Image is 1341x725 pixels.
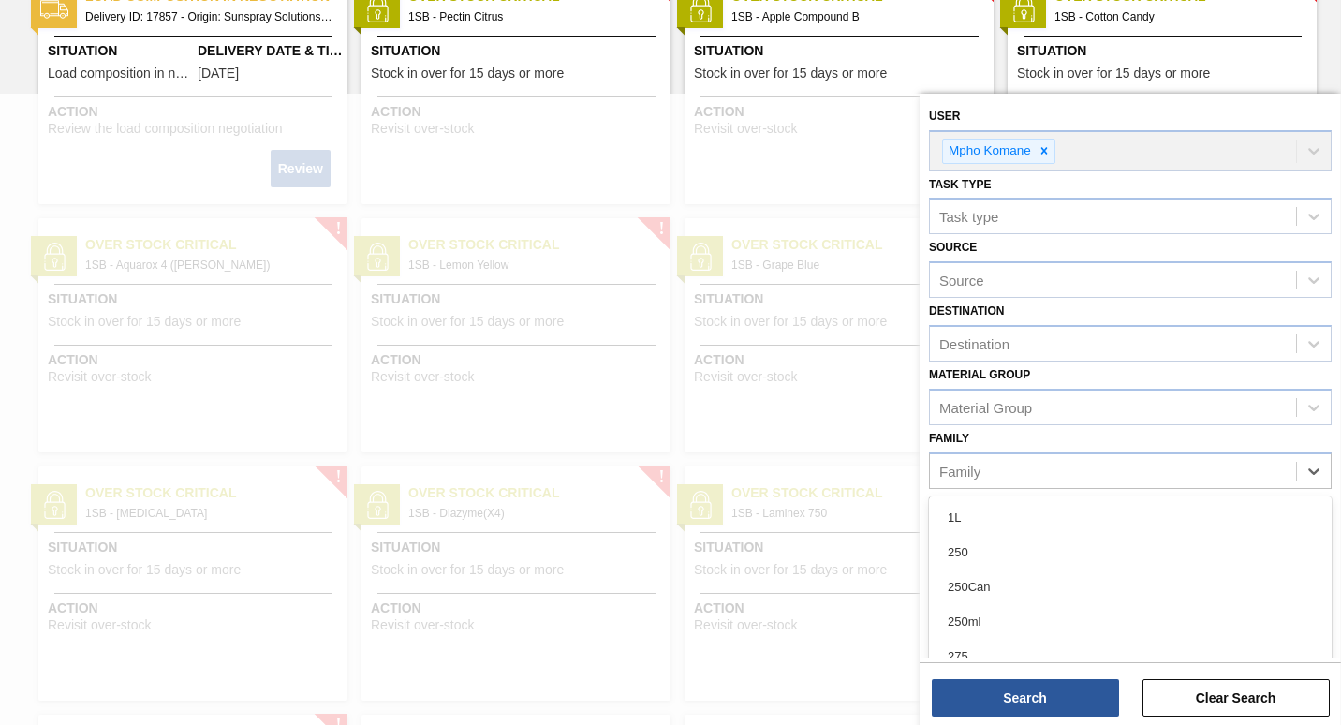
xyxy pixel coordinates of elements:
[929,570,1332,604] div: 250Can
[929,241,977,254] label: Source
[929,368,1030,381] label: Material Group
[939,273,984,289] div: Source
[694,41,989,61] span: Situation
[1017,41,1312,61] span: Situation
[929,110,960,123] label: User
[929,178,991,191] label: Task type
[371,67,564,81] span: Stock in over for 15 days or more
[85,7,332,27] span: Delivery ID: 17857 - Origin: Sunspray Solutions - Destination: 1SB
[939,463,980,479] div: Family
[371,41,666,61] span: Situation
[939,209,998,225] div: Task type
[731,7,979,27] span: 1SB - Apple Compound B
[48,67,193,81] span: Load composition in negotiation
[48,41,193,61] span: Situation
[198,67,239,81] span: 08/11/2025,
[198,41,343,61] span: Delivery Date & Time
[939,336,1009,352] div: Destination
[929,535,1332,570] div: 250
[694,67,887,81] span: Stock in over for 15 days or more
[929,639,1332,673] div: 275
[929,500,1332,535] div: 1L
[1054,7,1302,27] span: 1SB - Cotton Candy
[929,304,1004,318] label: Destination
[939,399,1032,415] div: Material Group
[929,496,1025,509] label: Labeled Family
[929,604,1332,639] div: 250ml
[408,7,656,27] span: 1SB - Pectin Citrus
[1017,67,1210,81] span: Stock in over for 15 days or more
[929,432,969,445] label: Family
